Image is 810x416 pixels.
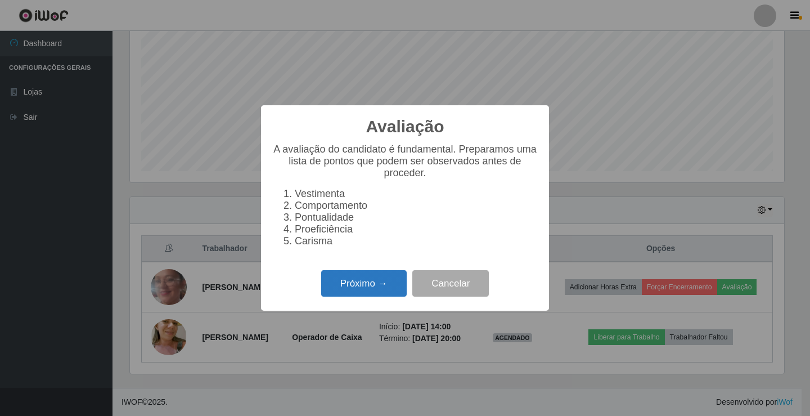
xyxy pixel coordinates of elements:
[295,200,538,212] li: Comportamento
[366,117,444,137] h2: Avaliação
[295,212,538,223] li: Pontualidade
[295,235,538,247] li: Carisma
[295,223,538,235] li: Proeficiência
[272,144,538,179] p: A avaliação do candidato é fundamental. Preparamos uma lista de pontos que podem ser observados a...
[412,270,489,297] button: Cancelar
[321,270,407,297] button: Próximo →
[295,188,538,200] li: Vestimenta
